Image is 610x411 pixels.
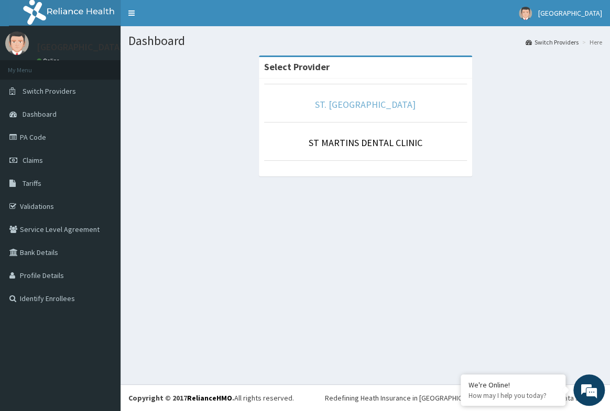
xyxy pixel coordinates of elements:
[325,393,602,403] div: Redefining Heath Insurance in [GEOGRAPHIC_DATA] using Telemedicine and Data Science!
[128,34,602,48] h1: Dashboard
[469,391,558,400] p: How may I help you today?
[121,384,610,411] footer: All rights reserved.
[580,38,602,47] li: Here
[469,380,558,390] div: We're Online!
[37,42,123,52] p: [GEOGRAPHIC_DATA]
[23,179,41,188] span: Tariffs
[37,57,62,64] a: Online
[519,7,532,20] img: User Image
[315,98,416,110] a: ST. [GEOGRAPHIC_DATA]
[526,38,579,47] a: Switch Providers
[5,31,29,55] img: User Image
[264,61,330,73] strong: Select Provider
[23,109,57,119] span: Dashboard
[128,393,234,403] strong: Copyright © 2017 .
[23,155,43,165] span: Claims
[309,137,422,149] a: ST MARTINS DENTAL CLINIC
[538,8,602,18] span: [GEOGRAPHIC_DATA]
[23,86,76,96] span: Switch Providers
[187,393,232,403] a: RelianceHMO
